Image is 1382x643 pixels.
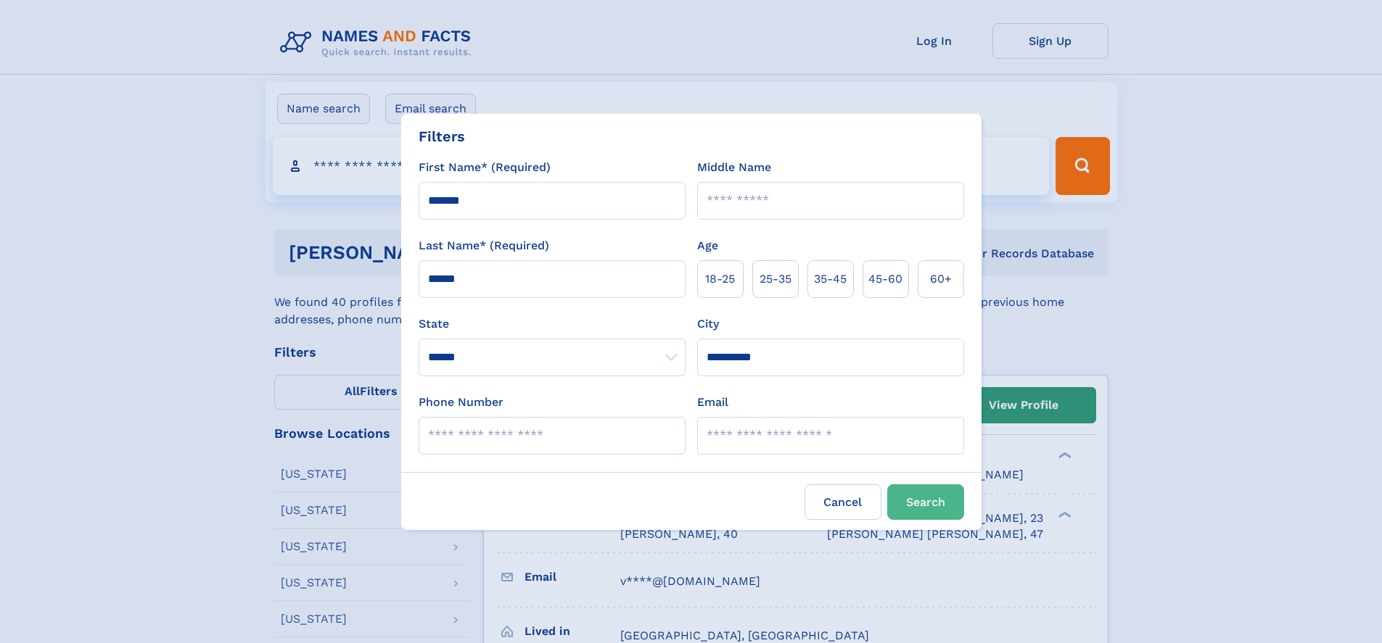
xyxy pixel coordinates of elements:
span: 45‑60 [868,270,902,288]
label: First Name* (Required) [419,159,551,176]
div: Filters [419,125,465,147]
label: Cancel [805,484,881,520]
span: 25‑35 [760,270,791,288]
label: City [697,315,719,333]
span: 18‑25 [705,270,735,288]
span: 35‑45 [814,270,847,288]
label: Phone Number [419,394,503,411]
button: Search [887,484,964,520]
label: Middle Name [697,159,771,176]
label: State [419,315,686,333]
span: 60+ [930,270,952,288]
label: Last Name* (Required) [419,237,549,254]
label: Age [697,237,718,254]
label: Email [697,394,728,411]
